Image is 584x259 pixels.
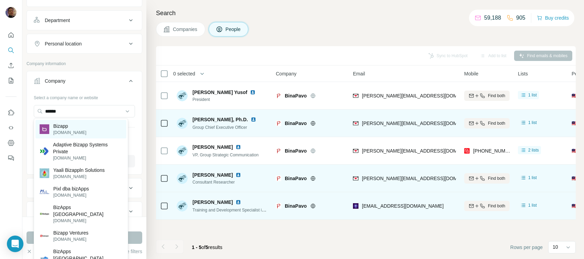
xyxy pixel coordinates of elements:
p: [DOMAIN_NAME] [53,236,88,242]
span: BinaPavo [285,120,307,127]
span: Companies [173,26,198,33]
span: Training and Development Specialist in HRM [192,207,274,213]
img: Avatar [177,173,188,184]
img: LinkedIn logo [251,117,256,122]
img: Avatar [177,200,188,211]
span: Group Chief Executive Officer [192,125,247,130]
span: VP, Group Strategic Communication [192,153,259,157]
span: BinaPavo [285,175,307,182]
button: Enrich CSV [6,59,17,72]
span: results [192,245,222,250]
img: Logo of BinaPavo [276,148,281,154]
div: Company [45,77,65,84]
span: 🇲🇾 [572,175,577,182]
button: Quick start [6,29,17,41]
img: LinkedIn logo [236,172,241,178]
p: 10 [553,244,558,250]
span: Find both [488,93,505,99]
p: Pixl dba bizApps [53,185,89,192]
div: Open Intercom Messenger [7,236,23,252]
p: Bizapp Ventures [53,229,88,236]
img: BizApps Russia [40,209,49,219]
img: LinkedIn logo [236,144,241,150]
button: Industry [27,180,142,196]
p: 905 [516,14,525,22]
img: Bizapp [40,124,49,134]
span: Find both [488,175,505,182]
img: Logo of BinaPavo [276,121,281,126]
h4: Search [156,8,576,18]
button: Use Surfe API [6,122,17,134]
p: [DOMAIN_NAME] [53,218,122,224]
img: Logo of BinaPavo [276,203,281,209]
span: [EMAIL_ADDRESS][DOMAIN_NAME] [362,203,444,209]
span: 5 [206,245,208,250]
span: 1 list [528,175,537,181]
span: [PERSON_NAME], Ph.D. [192,117,248,122]
p: Adaptive Bizapp Systems Private [53,141,122,155]
img: Bizapp Ventures [40,231,49,241]
span: 🇲🇾 [572,92,577,99]
span: [PERSON_NAME][EMAIL_ADDRESS][DOMAIN_NAME] [362,176,483,181]
span: President [192,96,258,103]
img: LinkedIn logo [236,199,241,205]
p: 59,188 [484,14,501,22]
button: Search [6,44,17,56]
span: 1 list [528,120,537,126]
p: [DOMAIN_NAME] [53,129,86,136]
span: BinaPavo [285,147,307,154]
button: Find both [464,201,510,211]
span: [PERSON_NAME] [192,144,233,151]
img: Avatar [177,118,188,129]
img: Yaali Bizappln Solutions [40,168,49,178]
img: provider prospeo logo [464,147,470,154]
button: Clear [27,248,46,255]
img: Logo of BinaPavo [276,93,281,99]
button: Dashboard [6,137,17,149]
button: Buy credits [537,13,569,23]
p: Yaali Bizappln Solutions [53,167,105,174]
img: Pixl dba bizApps [40,187,49,197]
img: Avatar [177,145,188,156]
span: of [201,245,206,250]
button: Personal location [27,35,142,52]
button: Find both [464,118,510,128]
span: BinaPavo [285,203,307,209]
span: People [226,26,241,33]
img: provider leadmagic logo [353,203,358,209]
span: 1 list [528,92,537,98]
span: 🇲🇾 [572,147,577,154]
p: BizApps [GEOGRAPHIC_DATA] [53,204,122,218]
button: Use Surfe on LinkedIn [6,106,17,119]
span: Consultant Researcher [192,179,244,185]
p: Company information [27,61,142,67]
span: Mobile [464,70,478,77]
button: Department [27,12,142,29]
p: Bizapp [53,123,86,129]
span: [PERSON_NAME] Yusof [192,89,247,96]
img: Logo of BinaPavo [276,176,281,181]
img: Adaptive Bizapp Systems Private [40,146,49,156]
button: Find both [464,173,510,184]
p: [DOMAIN_NAME] [53,192,89,198]
img: provider findymail logo [353,147,358,154]
img: Avatar [177,90,188,101]
button: Company [27,73,142,92]
button: My lists [6,74,17,87]
span: Find both [488,120,505,126]
span: 🇲🇾 [572,203,577,209]
span: 0 selected [173,70,195,77]
img: LinkedIn logo [250,90,255,95]
span: 1 list [528,202,537,208]
span: [PERSON_NAME][EMAIL_ADDRESS][DOMAIN_NAME] [362,93,483,99]
span: Company [276,70,296,77]
span: [PERSON_NAME][EMAIL_ADDRESS][DOMAIN_NAME] [362,148,483,154]
img: provider findymail logo [353,175,358,182]
p: [DOMAIN_NAME] [53,155,122,161]
p: [DOMAIN_NAME] [53,174,105,180]
img: provider findymail logo [353,92,358,99]
span: Email [353,70,365,77]
span: Find both [488,203,505,209]
span: [PHONE_NUMBER] [473,148,517,154]
span: 1 - 5 [192,245,201,250]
